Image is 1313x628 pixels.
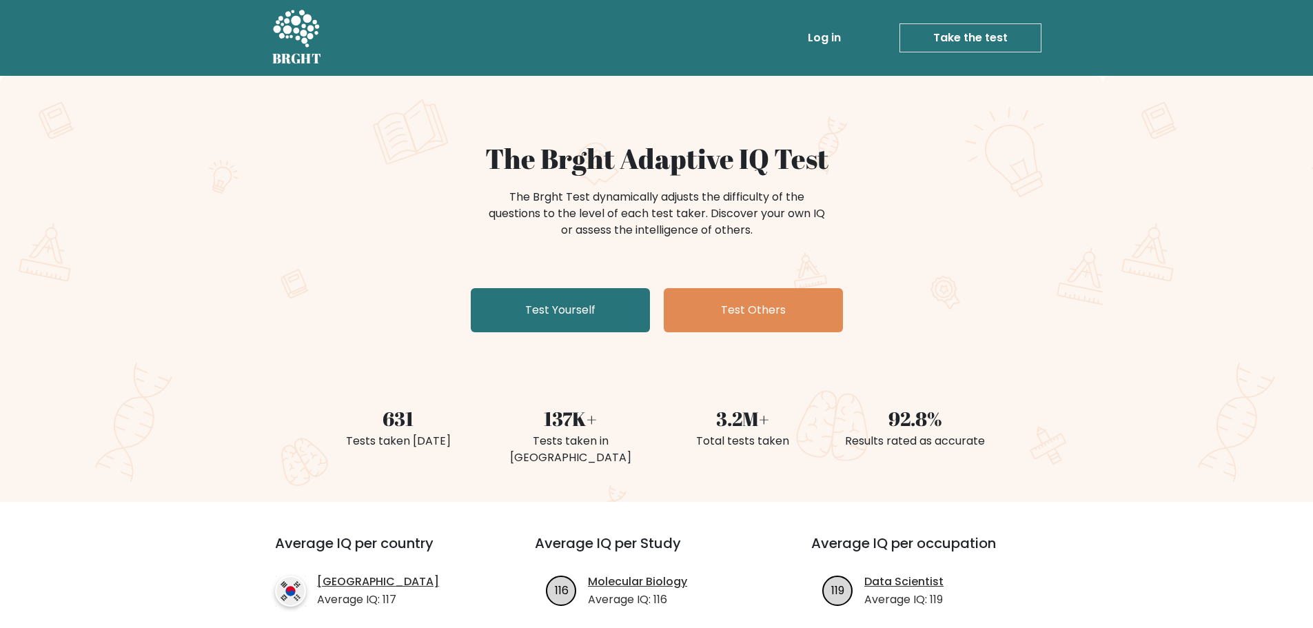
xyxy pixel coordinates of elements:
[665,433,821,449] div: Total tests taken
[317,574,439,590] a: [GEOGRAPHIC_DATA]
[485,189,829,239] div: The Brght Test dynamically adjusts the difficulty of the questions to the level of each test take...
[588,591,687,608] p: Average IQ: 116
[899,23,1041,52] a: Take the test
[588,574,687,590] a: Molecular Biology
[555,582,569,598] text: 116
[272,6,322,70] a: BRGHT
[837,433,993,449] div: Results rated as accurate
[811,535,1055,568] h3: Average IQ per occupation
[272,50,322,67] h5: BRGHT
[320,404,476,433] div: 631
[317,591,439,608] p: Average IQ: 117
[471,288,650,332] a: Test Yourself
[320,142,993,175] h1: The Brght Adaptive IQ Test
[493,433,649,466] div: Tests taken in [GEOGRAPHIC_DATA]
[320,433,476,449] div: Tests taken [DATE]
[831,582,844,598] text: 119
[802,24,846,52] a: Log in
[275,576,306,607] img: country
[275,535,485,568] h3: Average IQ per country
[837,404,993,433] div: 92.8%
[664,288,843,332] a: Test Others
[493,404,649,433] div: 137K+
[864,591,944,608] p: Average IQ: 119
[864,574,944,590] a: Data Scientist
[535,535,778,568] h3: Average IQ per Study
[665,404,821,433] div: 3.2M+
